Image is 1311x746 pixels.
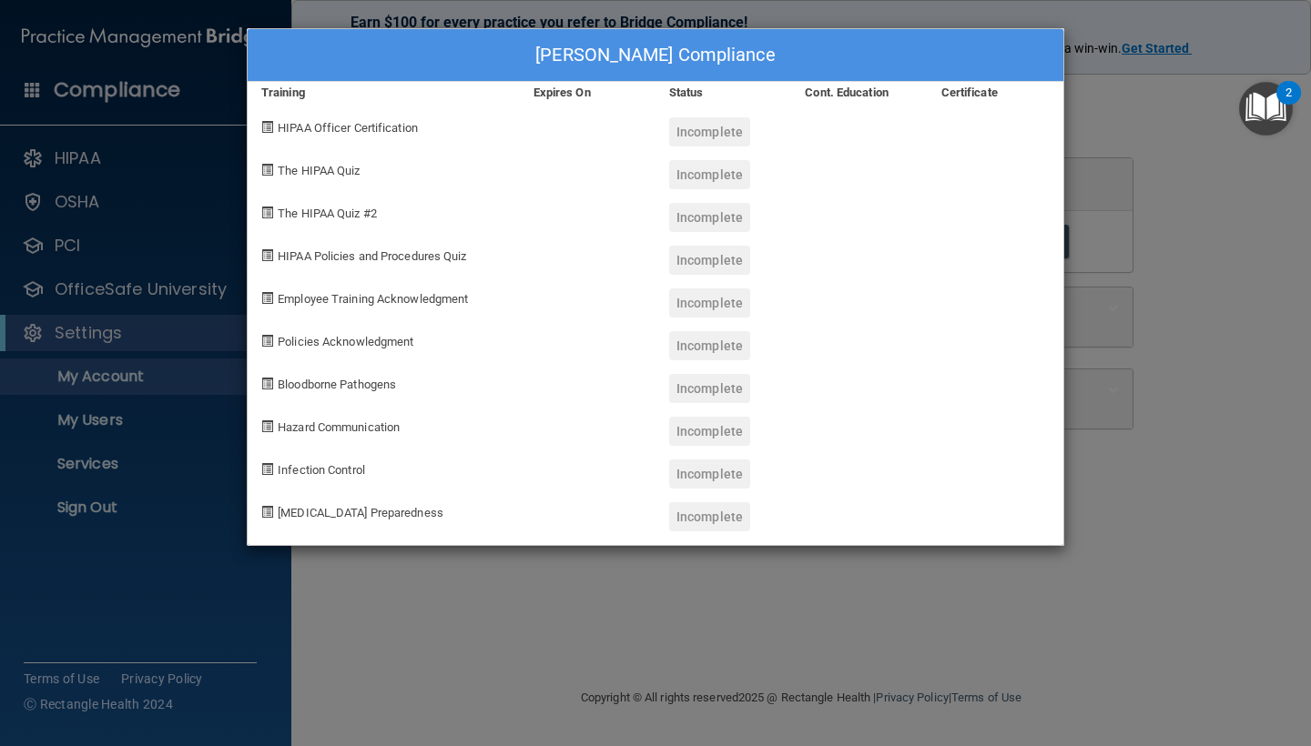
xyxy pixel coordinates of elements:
div: Cont. Education [791,82,927,104]
div: Incomplete [669,203,750,232]
span: Infection Control [278,463,365,477]
div: Incomplete [669,374,750,403]
span: Employee Training Acknowledgment [278,292,468,306]
div: Incomplete [669,417,750,446]
span: Bloodborne Pathogens [278,378,396,391]
span: Policies Acknowledgment [278,335,413,348]
div: Incomplete [669,502,750,531]
span: The HIPAA Quiz #2 [278,207,377,220]
div: Certificate [928,82,1063,104]
span: HIPAA Policies and Procedures Quiz [278,249,466,263]
span: Hazard Communication [278,420,400,434]
div: 2 [1286,93,1292,116]
div: [PERSON_NAME] Compliance [248,29,1063,82]
div: Incomplete [669,331,750,360]
div: Incomplete [669,117,750,146]
div: Expires On [520,82,655,104]
div: Incomplete [669,160,750,189]
div: Incomplete [669,288,750,318]
div: Incomplete [669,459,750,489]
div: Training [248,82,520,104]
span: The HIPAA Quiz [278,164,360,177]
div: Incomplete [669,246,750,275]
button: Open Resource Center, 2 new notifications [1239,82,1293,136]
span: [MEDICAL_DATA] Preparedness [278,506,443,519]
span: HIPAA Officer Certification [278,121,418,135]
div: Status [655,82,791,104]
